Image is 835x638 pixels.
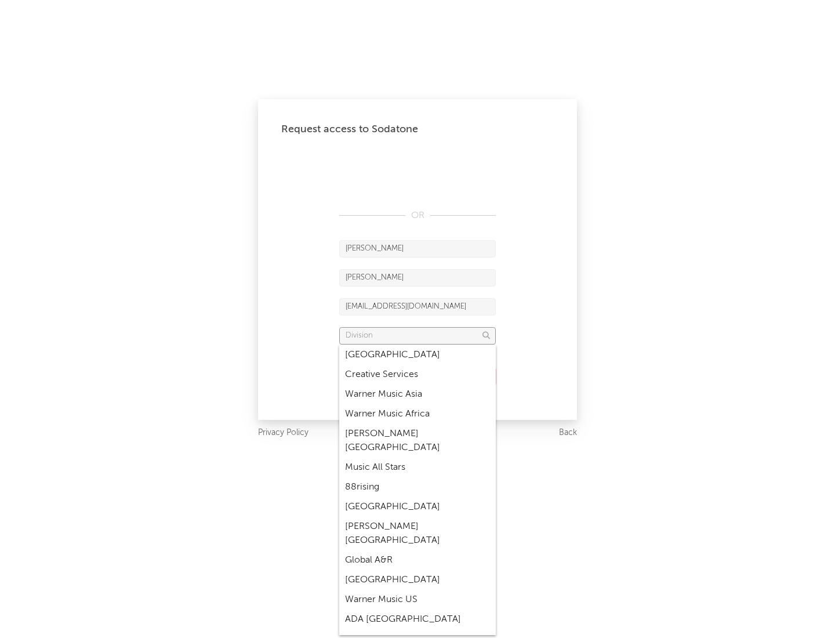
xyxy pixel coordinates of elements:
[339,550,496,570] div: Global A&R
[339,345,496,365] div: [GEOGRAPHIC_DATA]
[339,590,496,610] div: Warner Music US
[339,404,496,424] div: Warner Music Africa
[339,610,496,629] div: ADA [GEOGRAPHIC_DATA]
[281,122,554,136] div: Request access to Sodatone
[339,327,496,345] input: Division
[339,477,496,497] div: 88rising
[258,426,308,440] a: Privacy Policy
[339,209,496,223] div: OR
[339,570,496,590] div: [GEOGRAPHIC_DATA]
[339,269,496,287] input: Last Name
[339,240,496,258] input: First Name
[339,365,496,385] div: Creative Services
[339,298,496,316] input: Email
[559,426,577,440] a: Back
[339,458,496,477] div: Music All Stars
[339,424,496,458] div: [PERSON_NAME] [GEOGRAPHIC_DATA]
[339,517,496,550] div: [PERSON_NAME] [GEOGRAPHIC_DATA]
[339,497,496,517] div: [GEOGRAPHIC_DATA]
[339,385,496,404] div: Warner Music Asia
